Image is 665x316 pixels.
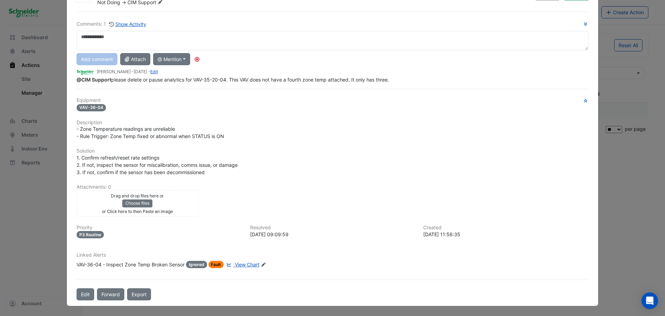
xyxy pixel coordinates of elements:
div: Comments: 1 [77,20,147,28]
span: View Chart [235,262,259,267]
button: @ Mention [153,53,190,65]
div: VAV-36-04 - Inspect Zone Temp Broken Sensor [77,261,185,268]
span: 1. Confirm refresh/reset rate settings 2. If not, inspect the sensor for miscalibration, comms is... [77,155,238,175]
h6: Equipment [77,97,588,103]
fa-icon: Edit Linked Alerts [261,262,266,267]
button: Show Activity [109,20,147,28]
span: 2024-06-26 08:49:19 [134,69,147,74]
h6: Priority [77,225,242,231]
a: Export [127,288,151,300]
span: VAV-36-04 [77,104,106,111]
h6: Linked Alerts [77,252,588,258]
small: Drag and drop files here or [111,193,164,198]
div: P3 Routine [77,231,104,238]
img: Schneider Electric [77,68,94,76]
div: Open Intercom Messenger [641,292,658,309]
a: Edit [150,69,158,74]
a: View Chart [225,261,259,268]
div: [DATE] 09:09:59 [250,231,415,238]
small: or Click here to then Paste an image [102,209,173,214]
span: please delete or pause analytics for VAV-35-20-04. This VAV does not have a fourth zone temp atta... [77,77,389,83]
div: Tooltip anchor [194,56,200,62]
h6: Attachments: 0 [77,184,588,190]
span: Ignored [186,261,207,268]
span: - Zone Temperature readings are unreliable - Rule Trigger: Zone Temp fixed or abnormal when STATU... [77,126,224,139]
div: [DATE] 11:56:35 [423,231,588,238]
button: Edit [77,288,94,300]
h6: Solution [77,148,588,154]
button: Forward [97,288,124,300]
span: Fault [209,261,224,268]
h6: Description [77,120,588,126]
h6: Resolved [250,225,415,231]
button: Attach [120,53,150,65]
small: [PERSON_NAME] - - [97,69,158,75]
button: Choose files [122,199,152,207]
h6: Created [423,225,588,231]
span: support@cim.io [CIM] [77,77,111,83]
